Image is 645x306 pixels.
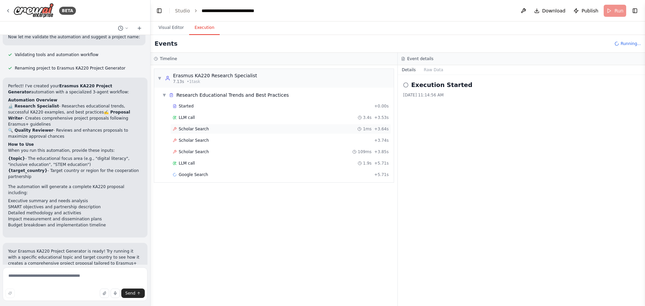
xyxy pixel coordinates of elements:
button: Raw Data [420,65,447,75]
a: Studio [175,8,190,13]
span: • 1 task [187,79,200,84]
span: Send [125,291,135,296]
strong: 🔬 Research Specialist [8,104,59,108]
h2: Execution Started [411,80,472,90]
div: BETA [59,7,76,15]
strong: Automation Overview [8,98,57,102]
button: Improve this prompt [5,289,15,298]
li: - The educational focus area (e.g., "digital literacy", "inclusive education", "STEM education") [8,156,142,168]
button: Show right sidebar [630,6,640,15]
p: Now let me validate the automation and suggest a project name: [8,34,140,40]
span: 3.4s [363,115,372,120]
span: Scholar Search [179,126,209,132]
img: Logo [13,3,54,18]
p: The automation will generate a complete KA220 proposal including: [8,184,142,196]
p: Perfect! I've created your automation with a specialized 3-agent workflow: [8,83,142,95]
span: LLM call [179,115,195,120]
li: Impact measurement and dissemination plans [8,216,142,222]
h2: Events [155,39,177,48]
div: [DATE] 11:14:56 AM [403,92,640,98]
strong: How to Use [8,142,34,147]
p: - Researches educational trends, successful KA220 examples, and best practices - Creates comprehe... [8,103,142,139]
span: 1.9s [363,161,372,166]
span: Scholar Search [179,149,209,155]
div: Erasmus KA220 Research Specialist [173,72,257,79]
span: + 3.74s [374,138,389,143]
strong: 🔍 Quality Reviewer [8,128,53,133]
span: + 3.64s [374,126,389,132]
span: + 3.53s [374,115,389,120]
span: ▼ [162,92,166,98]
span: Scholar Search [179,138,209,143]
button: Click to speak your automation idea [111,289,120,298]
nav: breadcrumb [175,7,273,14]
button: Details [398,65,420,75]
button: Publish [571,5,601,17]
button: Start a new chat [134,24,145,32]
span: 7.13s [173,79,184,84]
span: Publish [582,7,598,14]
span: + 5.71s [374,172,389,177]
span: Validating tools and automation workflow [15,52,98,57]
strong: Erasmus KA220 Project Generator [8,84,112,94]
span: Google Search [179,172,208,177]
button: Download [531,5,568,17]
button: Send [121,289,145,298]
span: Running... [620,41,641,46]
li: Detailed methodology and activities [8,210,142,216]
button: Visual Editor [153,21,189,35]
strong: {topic} [8,156,25,161]
span: Download [542,7,566,14]
li: - Target country or region for the cooperation partnership [8,168,142,180]
li: Budget breakdown and implementation timeline [8,222,142,228]
span: LLM call [179,161,195,166]
span: + 0.00s [374,103,389,109]
p: When you run this automation, provide these inputs: [8,147,142,154]
span: 109ms [358,149,372,155]
button: Hide left sidebar [155,6,164,15]
h3: Timeline [160,56,177,61]
button: Execution [189,21,220,35]
span: + 5.71s [374,161,389,166]
span: Renaming project to Erasmus KA220 Project Generator [15,65,125,71]
span: Research Educational Trends and Best Practices [176,92,289,98]
span: 1ms [363,126,372,132]
strong: {target_country} [8,168,47,173]
span: + 3.85s [374,149,389,155]
li: Executive summary and needs analysis [8,198,142,204]
button: Switch to previous chat [115,24,131,32]
span: Started [179,103,193,109]
button: Upload files [100,289,109,298]
p: Your Erasmus KA220 Project Generator is ready! Try running it with a specific educational topic a... [8,248,142,272]
li: SMART objectives and partnership description [8,204,142,210]
span: ▼ [158,76,162,81]
h3: Event details [407,56,433,61]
